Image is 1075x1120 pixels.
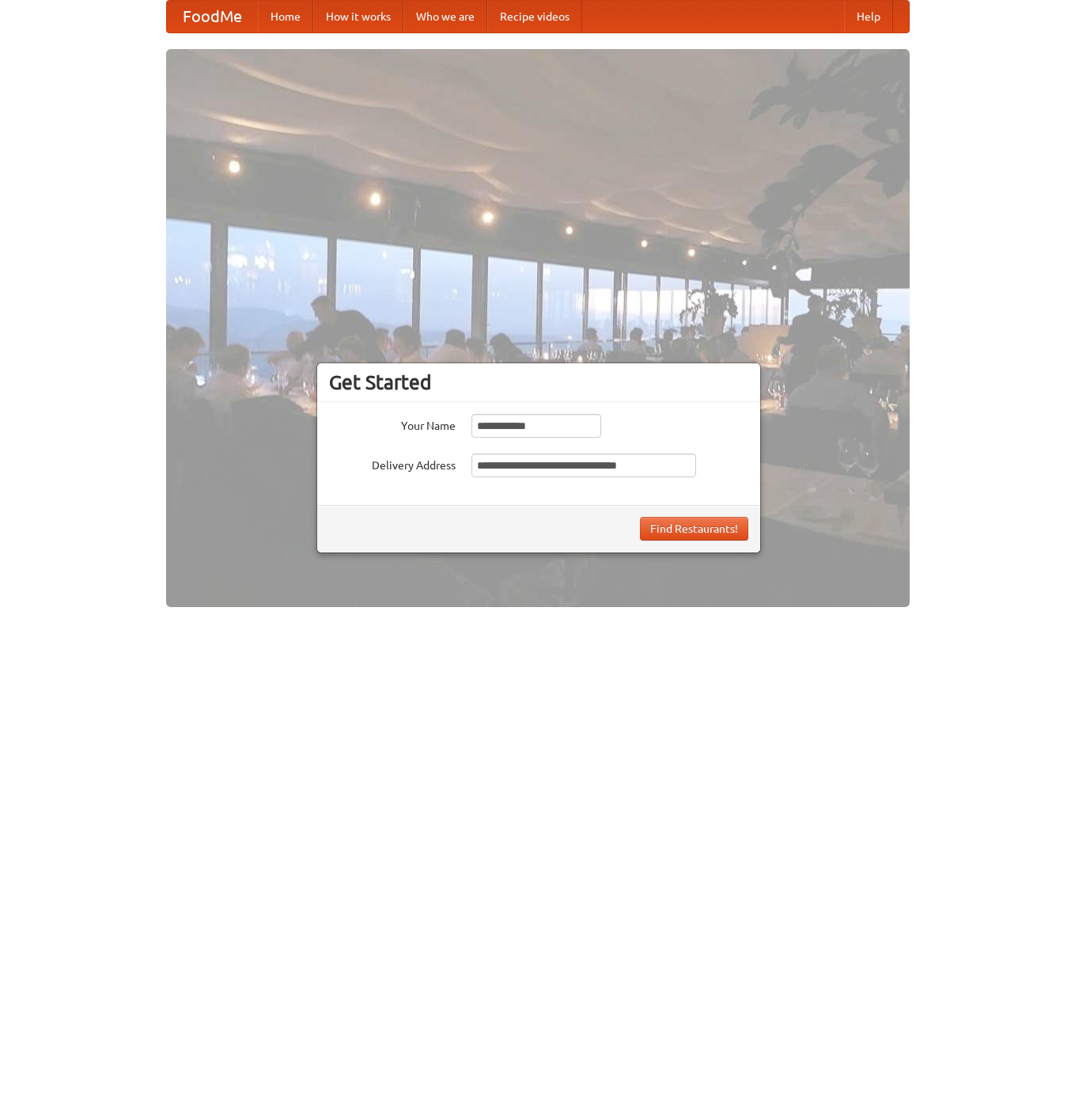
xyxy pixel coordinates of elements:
button: Find Restaurants! [640,517,748,541]
label: Your Name [329,414,456,434]
a: Recipe videos [487,1,582,32]
a: FoodMe [167,1,258,32]
a: How it works [313,1,403,32]
a: Home [258,1,313,32]
a: Who we are [403,1,487,32]
a: Help [844,1,893,32]
label: Delivery Address [329,454,456,473]
h3: Get Started [329,370,748,394]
